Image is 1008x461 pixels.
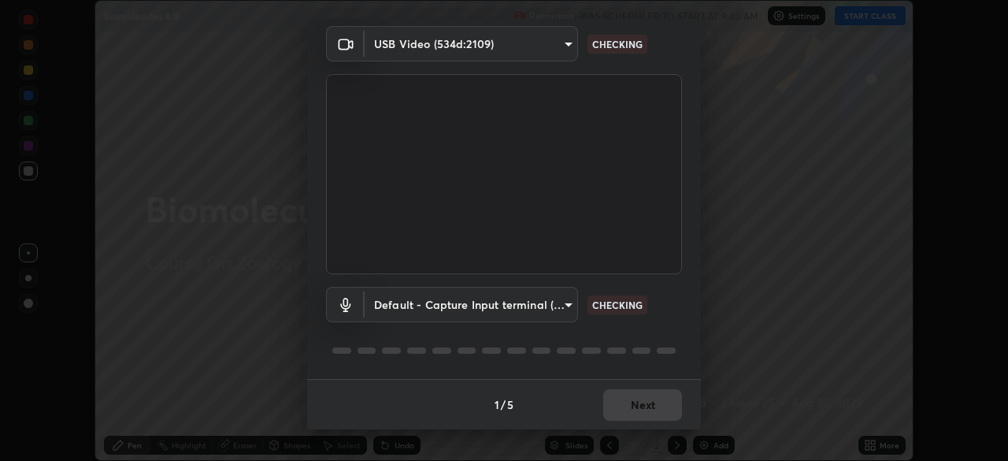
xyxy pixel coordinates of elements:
h4: 1 [495,396,499,413]
div: USB Video (534d:2109) [365,287,578,322]
div: USB Video (534d:2109) [365,26,578,61]
p: CHECKING [592,37,643,51]
h4: 5 [507,396,513,413]
h4: / [501,396,506,413]
p: CHECKING [592,298,643,312]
